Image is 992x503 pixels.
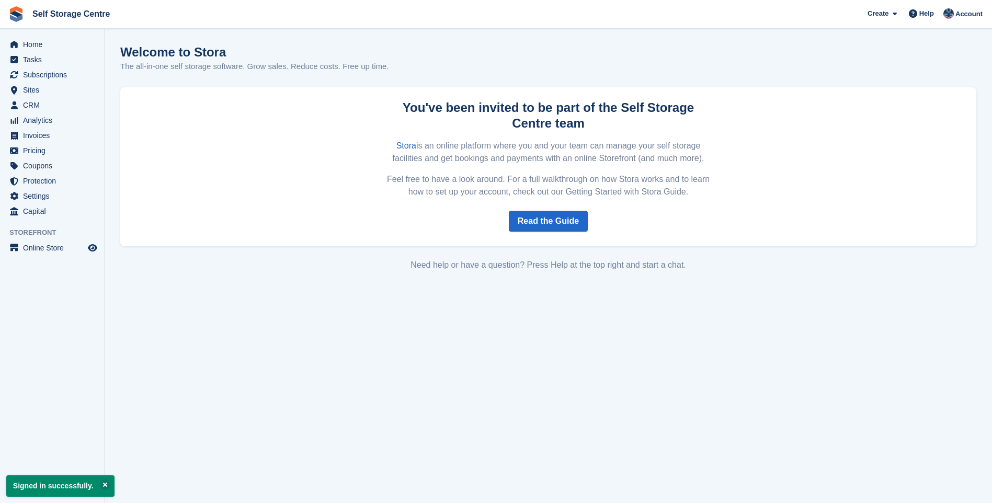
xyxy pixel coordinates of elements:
[5,83,99,97] a: menu
[23,37,86,52] span: Home
[5,204,99,219] a: menu
[23,52,86,67] span: Tasks
[509,211,588,232] a: Read the Guide
[5,67,99,82] a: menu
[5,143,99,158] a: menu
[868,8,888,19] span: Create
[5,52,99,67] a: menu
[396,141,416,150] a: Stora
[9,227,104,238] span: Storefront
[383,140,714,165] p: is an online platform where you and your team can manage your self storage facilities and get boo...
[86,242,99,254] a: Preview store
[403,100,694,130] strong: You've been invited to be part of the Self Storage Centre team
[5,241,99,255] a: menu
[23,189,86,203] span: Settings
[919,8,934,19] span: Help
[120,61,389,73] p: The all-in-one self storage software. Grow sales. Reduce costs. Free up time.
[23,204,86,219] span: Capital
[23,98,86,112] span: CRM
[5,189,99,203] a: menu
[23,113,86,128] span: Analytics
[120,259,976,271] div: Need help or have a question? Press Help at the top right and start a chat.
[5,37,99,52] a: menu
[955,9,983,19] span: Account
[23,174,86,188] span: Protection
[6,475,115,497] p: Signed in successfully.
[23,158,86,173] span: Coupons
[23,83,86,97] span: Sites
[120,45,389,59] h1: Welcome to Stora
[943,8,954,19] img: Clair Cole
[5,98,99,112] a: menu
[5,158,99,173] a: menu
[8,6,24,22] img: stora-icon-8386f47178a22dfd0bd8f6a31ec36ba5ce8667c1dd55bd0f319d3a0aa187defe.svg
[23,241,86,255] span: Online Store
[23,143,86,158] span: Pricing
[5,128,99,143] a: menu
[23,128,86,143] span: Invoices
[5,174,99,188] a: menu
[28,5,114,22] a: Self Storage Centre
[23,67,86,82] span: Subscriptions
[5,113,99,128] a: menu
[383,173,714,198] p: Feel free to have a look around. For a full walkthrough on how Stora works and to learn how to se...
